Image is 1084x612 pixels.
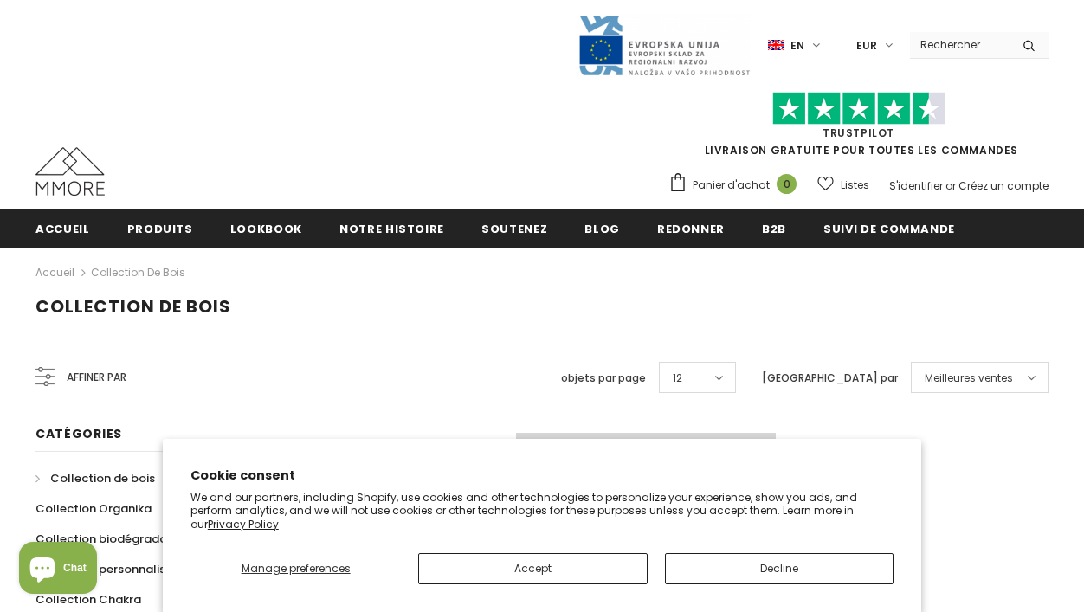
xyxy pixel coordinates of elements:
[35,221,90,237] span: Accueil
[762,370,898,387] label: [GEOGRAPHIC_DATA] par
[35,262,74,283] a: Accueil
[657,209,725,248] a: Redonner
[35,147,105,196] img: Cas MMORE
[190,467,894,485] h2: Cookie consent
[35,425,122,442] span: Catégories
[35,463,155,493] a: Collection de bois
[668,100,1049,158] span: LIVRAISON GRATUITE POUR TOUTES LES COMMANDES
[668,172,805,198] a: Panier d'achat 0
[35,561,179,577] span: Collection personnalisée
[889,178,943,193] a: S'identifier
[35,554,179,584] a: Collection personnalisée
[35,591,141,608] span: Collection Chakra
[945,178,956,193] span: or
[190,491,894,531] p: We and our partners, including Shopify, use cookies and other technologies to personalize your ex...
[665,553,894,584] button: Decline
[823,126,894,140] a: TrustPilot
[230,221,302,237] span: Lookbook
[481,221,547,237] span: soutenez
[91,265,185,280] a: Collection de bois
[762,221,786,237] span: B2B
[673,370,682,387] span: 12
[339,221,444,237] span: Notre histoire
[339,209,444,248] a: Notre histoire
[577,37,751,52] a: Javni Razpis
[35,294,231,319] span: Collection de bois
[35,500,152,517] span: Collection Organika
[561,370,646,387] label: objets par page
[790,37,804,55] span: en
[657,221,725,237] span: Redonner
[242,561,351,576] span: Manage preferences
[958,178,1049,193] a: Créez un compte
[577,14,751,77] img: Javni Razpis
[823,209,955,248] a: Suivi de commande
[127,221,193,237] span: Produits
[35,209,90,248] a: Accueil
[35,524,185,554] a: Collection biodégradable
[817,170,869,200] a: Listes
[50,470,155,486] span: Collection de bois
[208,517,279,531] a: Privacy Policy
[481,209,547,248] a: soutenez
[127,209,193,248] a: Produits
[230,209,302,248] a: Lookbook
[823,221,955,237] span: Suivi de commande
[772,92,945,126] img: Faites confiance aux étoiles pilotes
[693,177,770,194] span: Panier d'achat
[35,493,152,524] a: Collection Organika
[762,209,786,248] a: B2B
[768,38,784,53] img: i-lang-1.png
[584,209,620,248] a: Blog
[925,370,1013,387] span: Meilleures ventes
[856,37,877,55] span: EUR
[14,542,102,598] inbox-online-store-chat: Shopify online store chat
[418,553,647,584] button: Accept
[841,177,869,194] span: Listes
[190,553,402,584] button: Manage preferences
[67,368,126,387] span: Affiner par
[910,32,1010,57] input: Search Site
[584,221,620,237] span: Blog
[777,174,797,194] span: 0
[35,531,185,547] span: Collection biodégradable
